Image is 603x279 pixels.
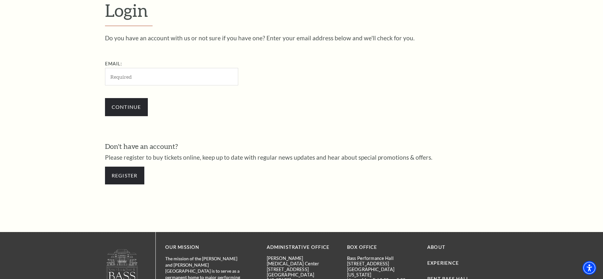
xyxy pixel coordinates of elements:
a: About [427,244,445,250]
p: [PERSON_NAME][MEDICAL_DATA] Center [267,256,338,267]
p: Bass Performance Hall [347,256,418,261]
a: Experience [427,260,459,266]
p: OUR MISSION [165,243,245,251]
input: Submit button [105,98,148,116]
p: Do you have an account with us or not sure if you have one? Enter your email address below and we... [105,35,498,41]
h3: Don't have an account? [105,142,498,151]
p: [GEOGRAPHIC_DATA][US_STATE] [347,267,418,278]
label: Email: [105,61,122,66]
input: Required [105,68,238,85]
div: Accessibility Menu [582,261,596,275]
p: [STREET_ADDRESS] [267,267,338,272]
p: [STREET_ADDRESS] [347,261,418,266]
p: Administrative Office [267,243,338,251]
p: BOX OFFICE [347,243,418,251]
a: Register [105,167,144,184]
p: Please register to buy tickets online, keep up to date with regular news updates and hear about s... [105,154,498,160]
